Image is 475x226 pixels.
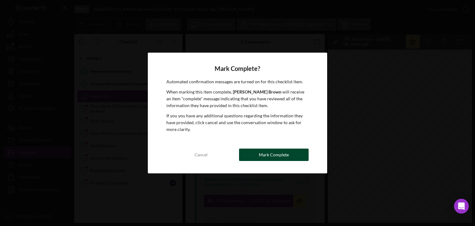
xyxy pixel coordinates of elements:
h4: Mark Complete? [166,65,309,72]
div: Mark Complete [259,149,289,161]
p: If you you have any additional questions regarding the information they have provided, click canc... [166,112,309,133]
b: [PERSON_NAME] Brown [233,89,281,94]
button: Cancel [166,149,236,161]
p: Automated confirmation messages are turned on for this checklist item. [166,78,309,85]
div: Open Intercom Messenger [454,199,469,214]
div: Cancel [195,149,208,161]
button: Mark Complete [239,149,309,161]
p: When marking this item complete, will receive an item "complete" message indicating that you have... [166,89,309,109]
